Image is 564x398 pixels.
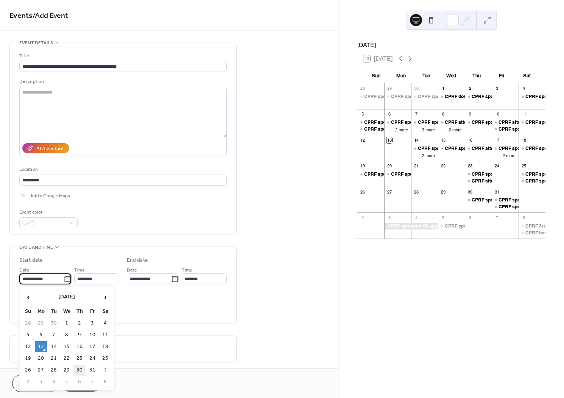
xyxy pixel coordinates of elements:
div: Wed [439,68,464,83]
td: 2 [22,376,34,387]
td: 29 [35,318,47,329]
div: 6 [386,111,392,117]
td: 8 [61,329,73,340]
div: CPRF sponsors Theory 9 Halloween Block Party [519,178,545,184]
div: 3 [494,86,500,91]
div: 18 [521,137,527,143]
td: 14 [48,341,60,352]
div: CPRF hosts 3rd Annual Veteran's Day Poker Tournament [519,230,545,236]
th: Su [22,306,34,317]
div: 10 [494,111,500,117]
div: CPRF sponsors/speaks: Community Newspaper Breakfast [418,145,545,152]
div: CPRF sponsors Multi Agency [MEDICAL_DATA] Team [364,126,479,133]
div: Tue [414,68,439,83]
div: 5 [360,111,365,117]
div: Sun [363,68,388,83]
button: 2 more [500,152,519,158]
td: 4 [48,376,60,387]
div: CPRF attends Do the Right Thing Ceremony [465,145,492,152]
button: Cancel [12,375,59,392]
div: CPRF attends/sponsors Miami Police Department Hispanic Heritage Celebration [438,119,465,126]
div: 30 [467,189,473,195]
div: AI Assistant [36,145,64,153]
div: Description [19,78,225,86]
div: CPRF sponsors Theory 9 Food Distribution [492,197,519,203]
div: CPRF sponsors New York Police Department 47th Precinct Medal Day Event [465,119,492,126]
td: 22 [61,353,73,364]
td: 6 [73,376,86,387]
div: 26 [360,189,365,195]
span: Link to Google Maps [28,192,70,200]
div: 12 [360,137,365,143]
th: Tu [48,306,60,317]
div: CPRF sponsors Struggle Well 5-Day Training [384,171,411,178]
td: 25 [99,353,111,364]
div: 22 [440,163,446,169]
div: CPRF attends Miami-Dade County Association of Chiefs of Police Membership Dinner [465,178,492,184]
td: 29 [61,365,73,376]
button: 2 more [446,126,465,133]
td: 23 [73,353,86,364]
td: 15 [61,341,73,352]
div: 3 [386,215,392,220]
td: 21 [48,353,60,364]
div: Fri [489,68,514,83]
th: Sa [99,306,111,317]
div: CPRF sponsors City of Miami Police Department National Night Out [492,126,519,133]
div: CPRF sponsors Multi Agency Peer Support Team [438,223,465,229]
th: [DATE] [35,289,98,305]
td: 12 [22,341,34,352]
button: AI Assistant [22,143,69,153]
td: 26 [22,365,34,376]
div: 1 [440,86,446,91]
span: › [100,289,111,304]
a: Events [9,8,33,23]
div: CPRF sponsors NYPD 40th Precinct Halloween Party [465,171,492,178]
div: 13 [386,137,392,143]
div: 23 [467,163,473,169]
td: 30 [73,365,86,376]
td: 3 [86,318,98,329]
div: CPRF sponsors NOMW Halloween [492,204,519,210]
div: CPRF sponsors Multi Agency [MEDICAL_DATA] Team [445,223,560,229]
div: CPRF sponsors/speaks: Community Newspaper Breakfast [411,145,438,152]
span: ‹ [22,289,34,304]
div: CPRF sponsors Trick or Treat Street Family Day [519,171,545,178]
div: 19 [360,163,365,169]
div: 25 [521,163,527,169]
div: 28 [413,189,419,195]
th: Th [73,306,86,317]
div: CPRF sponsors Next Level Faith 27th Pastoral Anniversary Celebration [364,119,518,126]
span: / Add Event [33,8,68,23]
div: 11 [521,111,527,117]
div: CPRF sponsors Mt. Vernon Police Department Halloween Trunk or Treat [465,197,492,203]
div: 17 [494,137,500,143]
th: Fr [86,306,98,317]
td: 11 [99,329,111,340]
td: 7 [86,376,98,387]
td: 6 [35,329,47,340]
span: Date and time [19,243,53,251]
div: CPRF sponsors Struggle Well 5-Day Training [391,171,486,178]
th: We [61,306,73,317]
div: 20 [386,163,392,169]
td: 27 [35,365,47,376]
td: 7 [48,329,60,340]
div: 9 [467,111,473,117]
button: 2 more [392,126,411,133]
td: 1 [61,318,73,329]
div: CPRF sponsors Wild About Sports Academy Soccer Team Meals [418,94,557,100]
div: Location [19,165,225,173]
div: CPRF sponsors City of Miami Gardens 3rd Annual Mayor's Cup Golf & Social [465,94,492,100]
button: 3 more [419,126,438,133]
div: CPRF sponsors Wild About Sports Academy Soccer Team Meals [411,94,438,100]
td: 31 [86,365,98,376]
div: 15 [440,137,446,143]
div: Thu [464,68,489,83]
div: Title [19,52,225,60]
div: 24 [494,163,500,169]
div: 8 [440,111,446,117]
div: 28 [360,86,365,91]
div: CPRF sponsors SVC Wynwood Walk Art Day [519,119,545,126]
div: 5 [440,215,446,220]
